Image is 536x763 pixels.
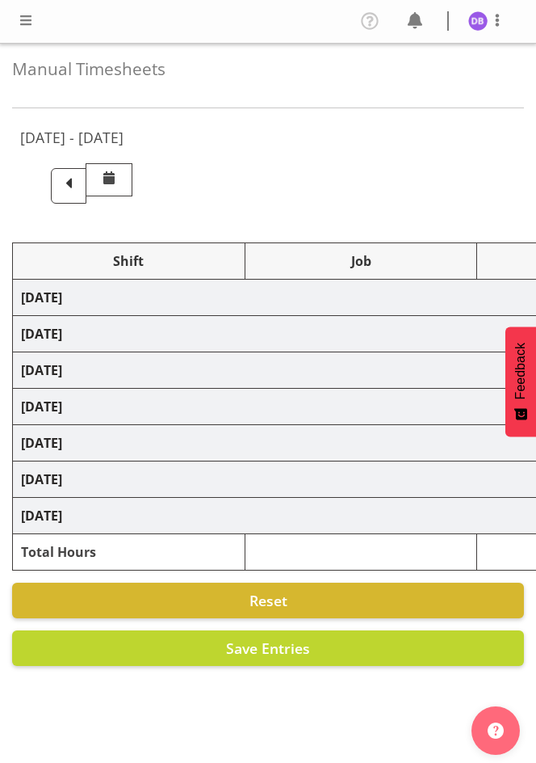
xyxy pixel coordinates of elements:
div: Job [253,251,469,271]
div: Shift [21,251,237,271]
span: Feedback [513,343,528,399]
button: Reset [12,583,524,618]
td: Total Hours [13,534,245,571]
img: help-xxl-2.png [488,723,504,739]
h5: [DATE] - [DATE] [20,129,124,146]
img: dawn-belshaw1857.jpg [468,11,488,31]
span: Save Entries [226,639,310,658]
h4: Manual Timesheets [12,60,524,78]
button: Feedback - Show survey [505,327,536,436]
button: Save Entries [12,630,524,666]
span: Reset [249,591,287,610]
